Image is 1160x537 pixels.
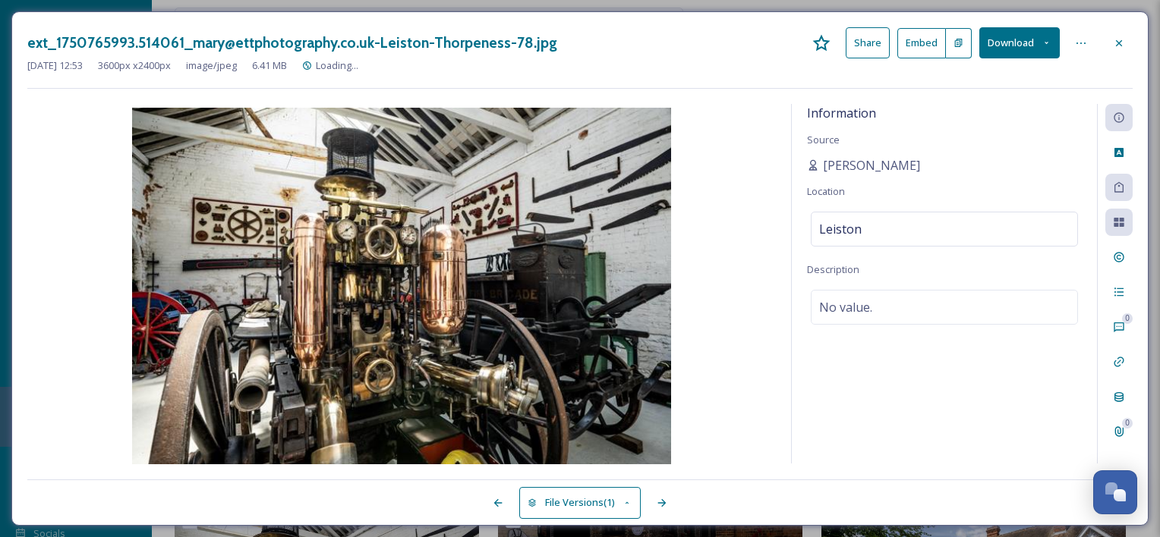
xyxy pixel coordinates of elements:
[807,105,876,121] span: Information
[807,184,845,198] span: Location
[807,133,840,146] span: Source
[819,220,862,238] span: Leiston
[807,262,859,276] span: Description
[27,108,776,467] img: a195093d-5ca0-44d0-9007-aad072d9db02.jpg
[519,487,641,518] button: File Versions(1)
[819,298,872,316] span: No value.
[823,156,920,174] span: [PERSON_NAME]
[98,58,171,73] span: 3600 px x 2400 px
[186,58,237,73] span: image/jpeg
[1122,418,1133,429] div: 0
[1122,313,1133,324] div: 0
[27,58,83,73] span: [DATE] 12:53
[979,27,1060,58] button: Download
[316,58,358,72] span: Loading...
[846,27,890,58] button: Share
[897,28,946,58] button: Embed
[1093,470,1137,514] button: Open Chat
[27,32,557,54] h3: ext_1750765993.514061_mary@ettphotography.co.uk-Leiston-Thorpeness-78.jpg
[252,58,287,73] span: 6.41 MB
